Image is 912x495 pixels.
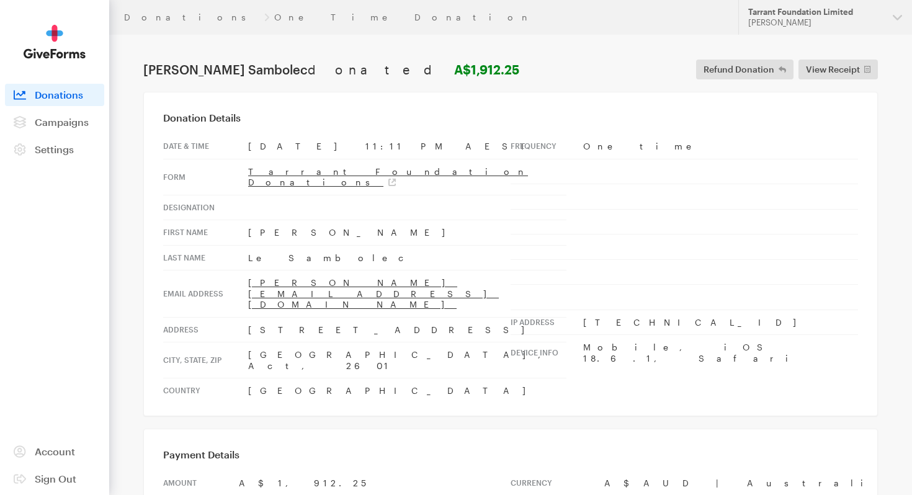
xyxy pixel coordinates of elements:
[248,245,566,270] td: Le Sambolec
[124,12,259,22] a: Donations
[583,335,858,371] td: Mobile, iOS 18.6.1, Safari
[5,138,104,161] a: Settings
[163,112,858,124] h3: Donation Details
[163,245,248,270] th: Last Name
[35,116,89,128] span: Campaigns
[248,166,528,188] a: Tarrant Foundation Donations
[163,134,248,159] th: Date & time
[35,89,83,100] span: Donations
[248,277,499,310] a: [PERSON_NAME][EMAIL_ADDRESS][DOMAIN_NAME]
[248,220,566,246] td: [PERSON_NAME]
[696,60,794,79] button: Refund Donation
[5,440,104,463] a: Account
[798,60,878,79] a: View Receipt
[248,378,566,403] td: [GEOGRAPHIC_DATA]
[583,134,858,159] td: One time
[163,220,248,246] th: First Name
[511,335,583,371] th: Device info
[248,342,566,378] td: [GEOGRAPHIC_DATA], Act, 2601
[308,62,451,77] span: donated
[748,7,883,17] div: Tarrant Foundation Limited
[35,473,76,484] span: Sign Out
[806,62,860,77] span: View Receipt
[5,468,104,490] a: Sign Out
[5,111,104,133] a: Campaigns
[24,25,86,59] img: GiveForms
[5,84,104,106] a: Donations
[163,270,248,318] th: Email address
[454,62,519,77] strong: A$1,912.25
[163,317,248,342] th: Address
[511,134,583,159] th: Frequency
[704,62,774,77] span: Refund Donation
[163,159,248,195] th: Form
[748,17,883,28] div: [PERSON_NAME]
[163,378,248,403] th: Country
[583,310,858,335] td: [TECHNICAL_ID]
[163,342,248,378] th: City, state, zip
[143,62,519,77] h1: [PERSON_NAME] Sambolec
[248,134,566,159] td: [DATE] 11:11 PM AEST
[248,317,566,342] td: [STREET_ADDRESS]
[35,445,75,457] span: Account
[511,310,583,335] th: IP address
[35,143,74,155] span: Settings
[163,448,858,461] h3: Payment Details
[163,195,248,220] th: Designation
